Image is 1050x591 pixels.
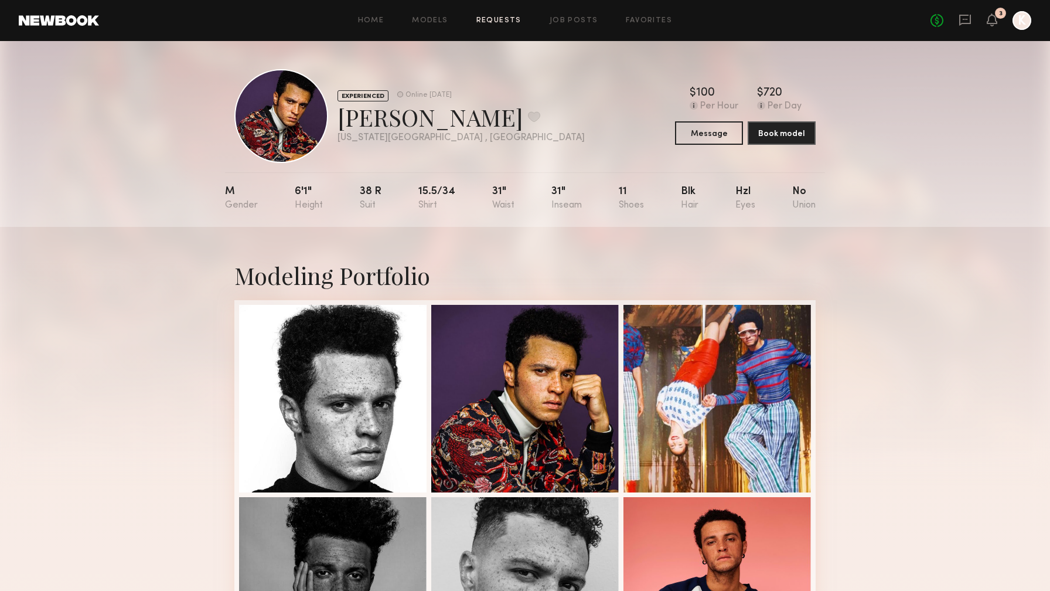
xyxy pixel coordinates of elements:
[700,101,738,112] div: Per Hour
[412,17,448,25] a: Models
[690,87,696,99] div: $
[492,186,514,210] div: 31"
[626,17,672,25] a: Favorites
[551,186,582,210] div: 31"
[696,87,715,99] div: 100
[360,186,381,210] div: 38 r
[681,186,698,210] div: Blk
[763,87,782,99] div: 720
[619,186,644,210] div: 11
[358,17,384,25] a: Home
[234,260,816,291] div: Modeling Portfolio
[295,186,323,210] div: 6'1"
[768,101,802,112] div: Per Day
[1012,11,1031,30] a: K
[405,91,452,99] div: Online [DATE]
[999,11,1003,17] div: 3
[792,186,816,210] div: No
[550,17,598,25] a: Job Posts
[418,186,455,210] div: 15.5/34
[476,17,521,25] a: Requests
[757,87,763,99] div: $
[337,101,585,133] div: [PERSON_NAME]
[735,186,755,210] div: Hzl
[748,121,816,145] button: Book model
[675,121,743,145] button: Message
[225,186,258,210] div: M
[337,90,388,101] div: EXPERIENCED
[337,133,585,143] div: [US_STATE][GEOGRAPHIC_DATA] , [GEOGRAPHIC_DATA]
